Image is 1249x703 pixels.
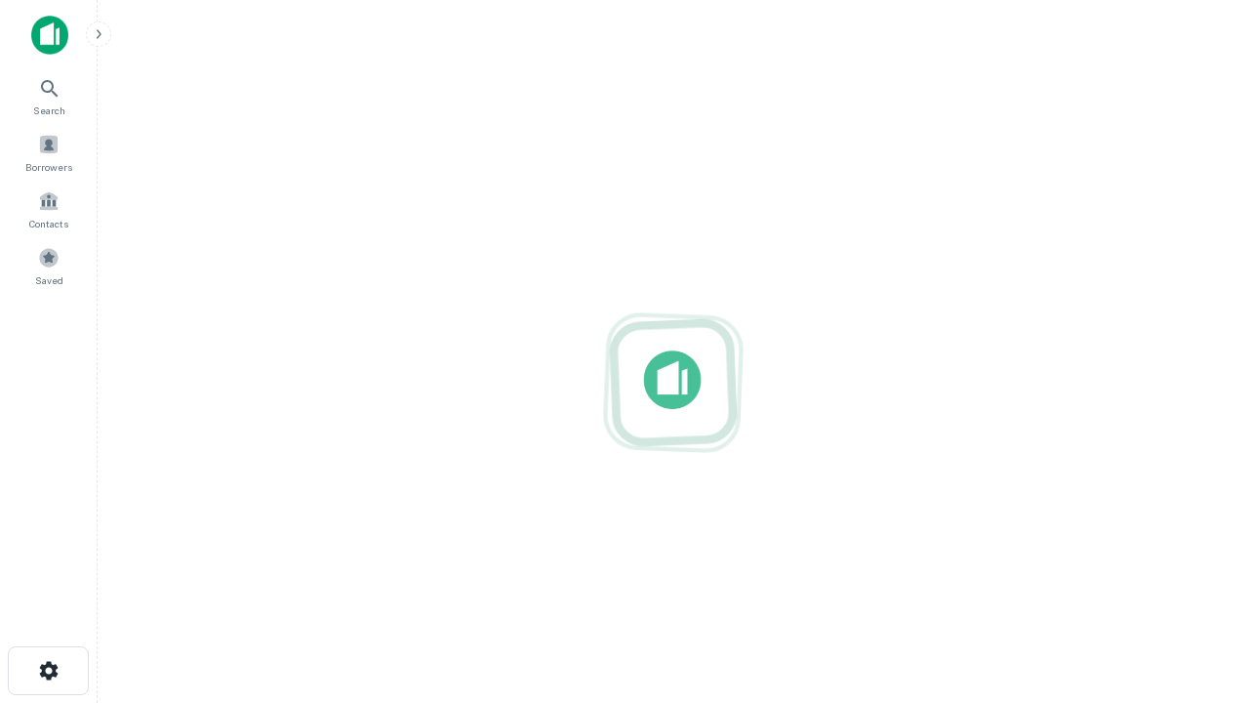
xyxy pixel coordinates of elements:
a: Borrowers [6,126,92,179]
a: Saved [6,239,92,292]
span: Borrowers [25,159,72,175]
a: Search [6,69,92,122]
span: Saved [35,272,63,288]
img: capitalize-icon.png [31,16,68,55]
span: Contacts [29,216,68,231]
iframe: Chat Widget [1151,547,1249,641]
a: Contacts [6,183,92,235]
span: Search [33,103,65,118]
